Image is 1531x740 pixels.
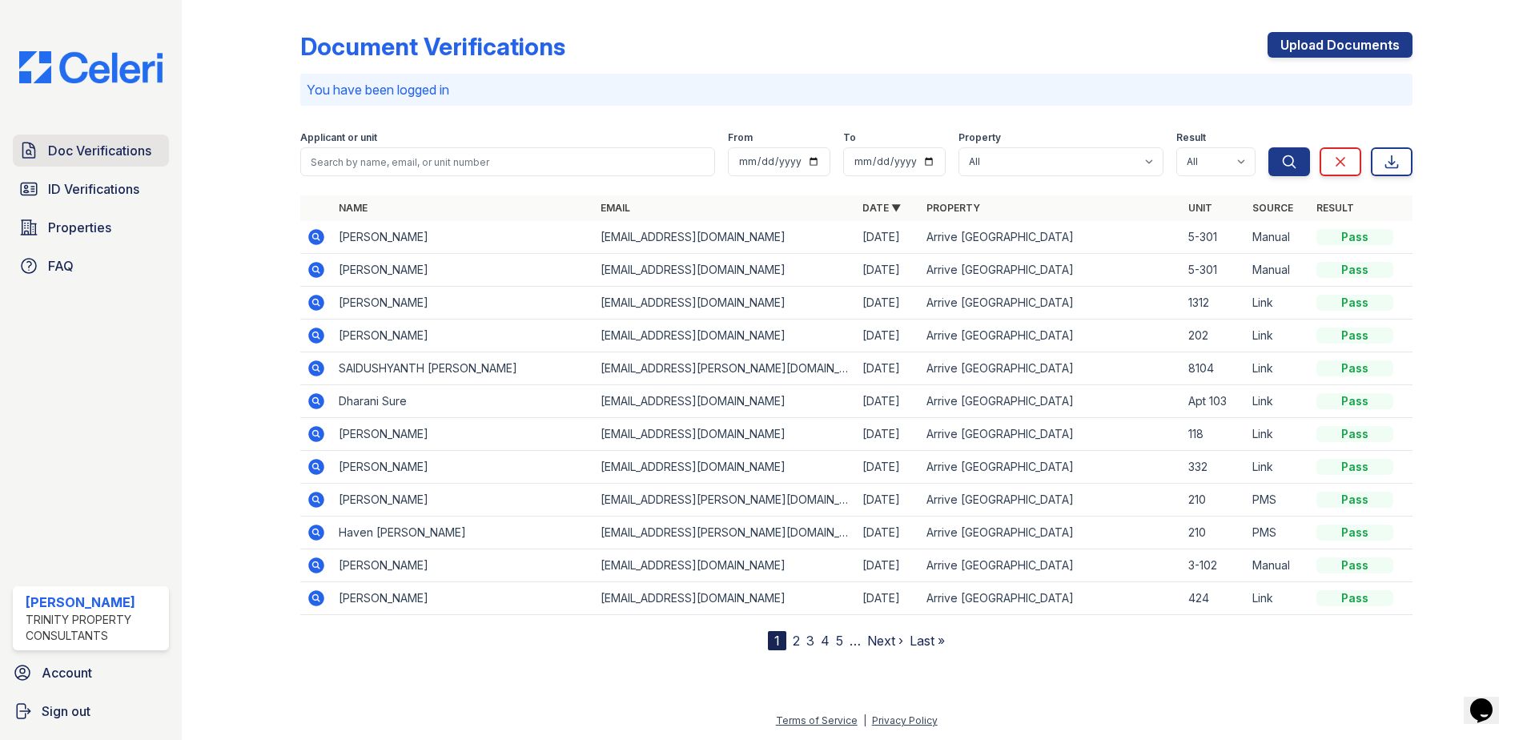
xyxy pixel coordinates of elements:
td: [DATE] [856,385,920,418]
td: [PERSON_NAME] [332,582,594,615]
div: Document Verifications [300,32,565,61]
a: 4 [821,633,830,649]
div: Pass [1316,590,1393,606]
td: [DATE] [856,221,920,254]
div: [PERSON_NAME] [26,593,163,612]
td: Manual [1246,221,1310,254]
td: [EMAIL_ADDRESS][PERSON_NAME][DOMAIN_NAME] [594,484,856,517]
td: Arrive [GEOGRAPHIC_DATA] [920,517,1182,549]
td: 210 [1182,484,1246,517]
td: Arrive [GEOGRAPHIC_DATA] [920,221,1182,254]
td: Arrive [GEOGRAPHIC_DATA] [920,484,1182,517]
img: CE_Logo_Blue-a8612792a0a2168367f1c8372b55b34899dd931a85d93a1a3d3e32e68fde9ad4.png [6,51,175,83]
td: [DATE] [856,484,920,517]
td: [PERSON_NAME] [332,320,594,352]
td: Link [1246,582,1310,615]
td: Link [1246,320,1310,352]
span: ID Verifications [48,179,139,199]
div: Pass [1316,557,1393,573]
td: Arrive [GEOGRAPHIC_DATA] [920,287,1182,320]
td: Arrive [GEOGRAPHIC_DATA] [920,451,1182,484]
td: [PERSON_NAME] [332,287,594,320]
a: 3 [806,633,814,649]
td: Link [1246,451,1310,484]
td: [DATE] [856,320,920,352]
td: Dharani Sure [332,385,594,418]
td: Link [1246,287,1310,320]
label: From [728,131,753,144]
td: Apt 103 [1182,385,1246,418]
div: Trinity Property Consultants [26,612,163,644]
a: FAQ [13,250,169,282]
td: 8104 [1182,352,1246,385]
td: Arrive [GEOGRAPHIC_DATA] [920,320,1182,352]
a: Unit [1188,202,1212,214]
span: Account [42,663,92,682]
a: Terms of Service [776,714,858,726]
label: Property [958,131,1001,144]
a: Sign out [6,695,175,727]
iframe: chat widget [1464,676,1515,724]
a: Name [339,202,368,214]
td: [DATE] [856,517,920,549]
td: [PERSON_NAME] [332,484,594,517]
span: FAQ [48,256,74,275]
td: [EMAIL_ADDRESS][DOMAIN_NAME] [594,582,856,615]
a: Privacy Policy [872,714,938,726]
td: Link [1246,385,1310,418]
span: … [850,631,861,650]
a: Account [6,657,175,689]
td: Manual [1246,549,1310,582]
td: [EMAIL_ADDRESS][DOMAIN_NAME] [594,254,856,287]
td: [PERSON_NAME] [332,418,594,451]
label: To [843,131,856,144]
td: [DATE] [856,352,920,385]
a: Property [926,202,980,214]
td: 210 [1182,517,1246,549]
div: Pass [1316,492,1393,508]
td: [EMAIL_ADDRESS][PERSON_NAME][DOMAIN_NAME] [594,517,856,549]
td: PMS [1246,517,1310,549]
div: Pass [1316,360,1393,376]
td: [PERSON_NAME] [332,221,594,254]
td: 202 [1182,320,1246,352]
input: Search by name, email, or unit number [300,147,715,176]
a: Upload Documents [1268,32,1412,58]
td: Arrive [GEOGRAPHIC_DATA] [920,418,1182,451]
td: [DATE] [856,254,920,287]
span: Sign out [42,702,90,721]
td: [EMAIL_ADDRESS][DOMAIN_NAME] [594,320,856,352]
span: Properties [48,218,111,237]
td: [PERSON_NAME] [332,451,594,484]
div: 1 [768,631,786,650]
td: [DATE] [856,549,920,582]
div: Pass [1316,295,1393,311]
td: [EMAIL_ADDRESS][PERSON_NAME][DOMAIN_NAME] [594,352,856,385]
a: Next › [867,633,903,649]
div: Pass [1316,328,1393,344]
td: [EMAIL_ADDRESS][DOMAIN_NAME] [594,221,856,254]
p: You have been logged in [307,80,1406,99]
td: 1312 [1182,287,1246,320]
a: Doc Verifications [13,135,169,167]
a: Last » [910,633,945,649]
td: Arrive [GEOGRAPHIC_DATA] [920,254,1182,287]
td: 5-301 [1182,221,1246,254]
td: Link [1246,418,1310,451]
a: ID Verifications [13,173,169,205]
td: [EMAIL_ADDRESS][DOMAIN_NAME] [594,385,856,418]
div: | [863,714,866,726]
td: [PERSON_NAME] [332,254,594,287]
label: Applicant or unit [300,131,377,144]
div: Pass [1316,229,1393,245]
td: SAIDUSHYANTH [PERSON_NAME] [332,352,594,385]
span: Doc Verifications [48,141,151,160]
td: PMS [1246,484,1310,517]
td: Link [1246,352,1310,385]
a: Source [1252,202,1293,214]
td: [EMAIL_ADDRESS][DOMAIN_NAME] [594,418,856,451]
td: [DATE] [856,582,920,615]
td: Haven [PERSON_NAME] [332,517,594,549]
a: Date ▼ [862,202,901,214]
